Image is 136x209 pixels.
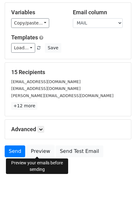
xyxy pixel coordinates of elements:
[11,18,49,28] a: Copy/paste...
[11,79,81,84] small: [EMAIL_ADDRESS][DOMAIN_NAME]
[6,158,68,174] div: Preview your emails before sending
[11,86,81,91] small: [EMAIL_ADDRESS][DOMAIN_NAME]
[11,34,38,41] a: Templates
[105,179,136,209] iframe: Chat Widget
[11,126,125,133] h5: Advanced
[11,102,37,110] a: +12 more
[11,93,114,98] small: [PERSON_NAME][EMAIL_ADDRESS][DOMAIN_NAME]
[105,179,136,209] div: Widget de chat
[11,9,63,16] h5: Variables
[11,43,35,53] a: Load...
[11,69,125,76] h5: 15 Recipients
[5,145,25,157] a: Send
[27,145,54,157] a: Preview
[45,43,61,53] button: Save
[73,9,125,16] h5: Email column
[56,145,103,157] a: Send Test Email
